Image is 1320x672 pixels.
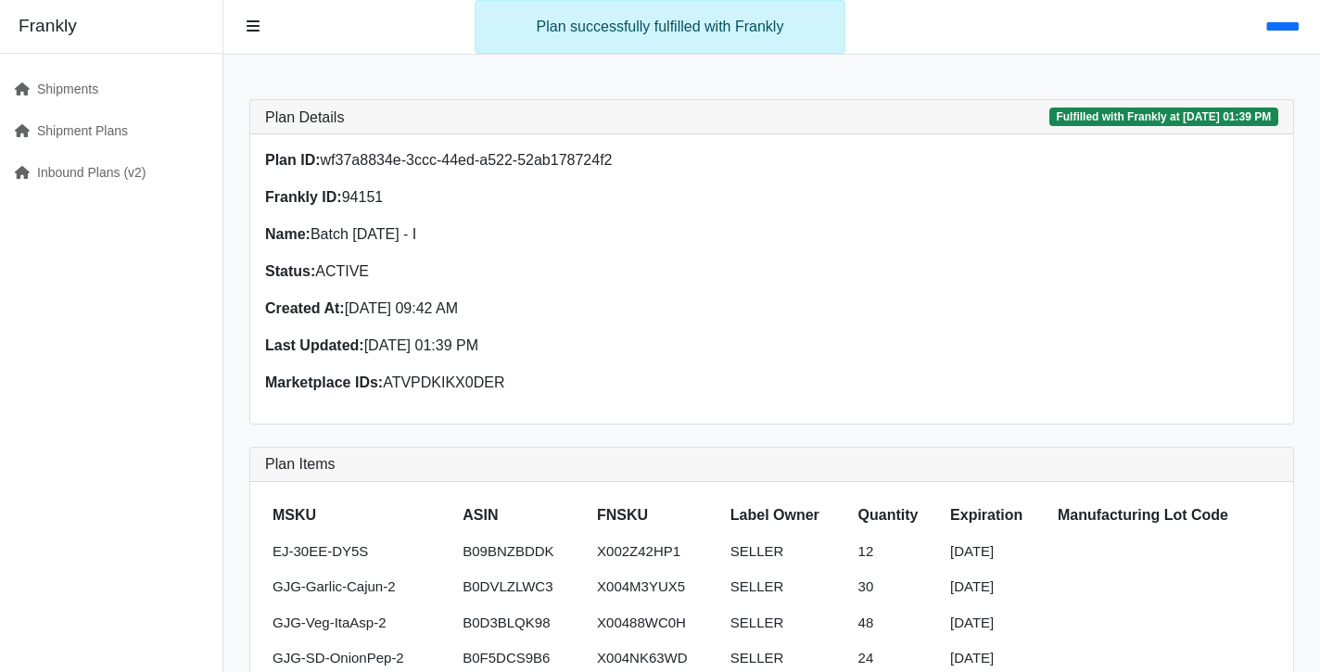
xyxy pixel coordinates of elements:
td: GJG-Veg-ItaAsp-2 [265,605,455,641]
h3: Plan Details [265,108,344,126]
p: ATVPDKIKX0DER [265,372,761,394]
td: 30 [851,569,943,605]
td: EJ-30EE-DY5S [265,534,455,570]
th: MSKU [265,497,455,534]
span: Fulfilled with Frankly at [DATE] 01:39 PM [1049,108,1278,126]
td: X00488WC0H [590,605,723,641]
td: B0DVLZLWC3 [455,569,590,605]
p: [DATE] 09:42 AM [265,298,761,320]
strong: Plan ID: [265,152,321,168]
td: [DATE] [943,534,1050,570]
strong: Last Updated: [265,337,364,353]
th: Expiration [943,497,1050,534]
td: SELLER [723,605,851,641]
p: 94151 [265,186,761,209]
strong: Marketplace IDs: [265,374,383,390]
strong: Name: [265,226,311,242]
td: 12 [851,534,943,570]
strong: Created At: [265,300,345,316]
td: GJG-Garlic-Cajun-2 [265,569,455,605]
th: Quantity [851,497,943,534]
td: 48 [851,605,943,641]
p: Batch [DATE] - I [265,223,761,246]
td: SELLER [723,534,851,570]
p: wf37a8834e-3ccc-44ed-a522-52ab178724f2 [265,149,761,171]
p: [DATE] 01:39 PM [265,335,761,357]
td: [DATE] [943,569,1050,605]
td: [DATE] [943,605,1050,641]
th: FNSKU [590,497,723,534]
th: Manufacturing Lot Code [1050,497,1278,534]
strong: Frankly ID: [265,189,342,205]
h3: Plan Items [265,455,1278,473]
th: ASIN [455,497,590,534]
td: B0D3BLQK98 [455,605,590,641]
td: B09BNZBDDK [455,534,590,570]
td: X002Z42HP1 [590,534,723,570]
td: X004M3YUX5 [590,569,723,605]
strong: Status: [265,263,315,279]
p: ACTIVE [265,260,761,283]
th: Label Owner [723,497,851,534]
td: SELLER [723,569,851,605]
